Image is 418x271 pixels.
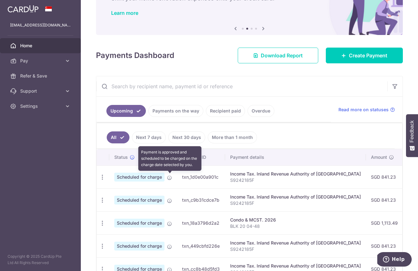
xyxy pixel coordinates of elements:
a: Overdue [248,105,274,117]
span: Status [114,154,128,160]
div: Payment is approved and scheduled to be charged on the charge date selected by you. [138,146,201,171]
div: Income Tax. Inland Revenue Authority of [GEOGRAPHIC_DATA] [230,240,361,246]
td: SGD 1,113.49 [366,211,403,234]
td: SGD 841.23 [366,165,403,188]
td: SGD 841.23 [366,188,403,211]
td: txn_c9b31cdce7b [177,188,225,211]
iframe: Opens a widget where you can find more information [377,252,412,268]
td: SGD 841.23 [366,234,403,257]
span: Pay [20,58,62,64]
h4: Payments Dashboard [96,50,174,61]
span: Download Report [261,52,303,59]
p: BLK 20 04-48 [230,223,361,229]
input: Search by recipient name, payment id or reference [96,76,387,96]
a: Recipient paid [206,105,245,117]
span: Scheduled for charge [114,219,164,228]
a: All [107,131,129,143]
p: S9242185F [230,246,361,252]
div: Condo & MCST. 2026 [230,217,361,223]
th: Payment details [225,149,366,165]
p: S9242185F [230,200,361,206]
span: Settings [20,103,62,109]
span: Amount [371,154,387,160]
a: Next 30 days [168,131,205,143]
a: Next 7 days [132,131,166,143]
span: Scheduled for charge [114,196,164,205]
span: Read more on statuses [338,107,389,113]
td: txn_449cbfd226e [177,234,225,257]
span: Feedback [409,120,415,142]
td: txn_1d0e00a901c [177,165,225,188]
div: Income Tax. Inland Revenue Authority of [GEOGRAPHIC_DATA] [230,171,361,177]
div: Income Tax. Inland Revenue Authority of [GEOGRAPHIC_DATA] [230,263,361,269]
button: Feedback - Show survey [406,114,418,157]
a: Payments on the way [148,105,203,117]
td: txn_18a3796d2a2 [177,211,225,234]
a: More than 1 month [208,131,257,143]
span: Home [20,43,62,49]
img: CardUp [8,5,39,13]
a: Learn more [111,10,138,16]
p: S9242185F [230,177,361,183]
span: Scheduled for charge [114,242,164,251]
a: Create Payment [326,48,403,63]
p: [EMAIL_ADDRESS][DOMAIN_NAME] [10,22,71,28]
a: Upcoming [106,105,146,117]
a: Read more on statuses [338,107,395,113]
span: Scheduled for charge [114,173,164,182]
span: Support [20,88,62,94]
div: Income Tax. Inland Revenue Authority of [GEOGRAPHIC_DATA] [230,194,361,200]
span: Create Payment [349,52,387,59]
span: Refer & Save [20,73,62,79]
a: Download Report [238,48,318,63]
